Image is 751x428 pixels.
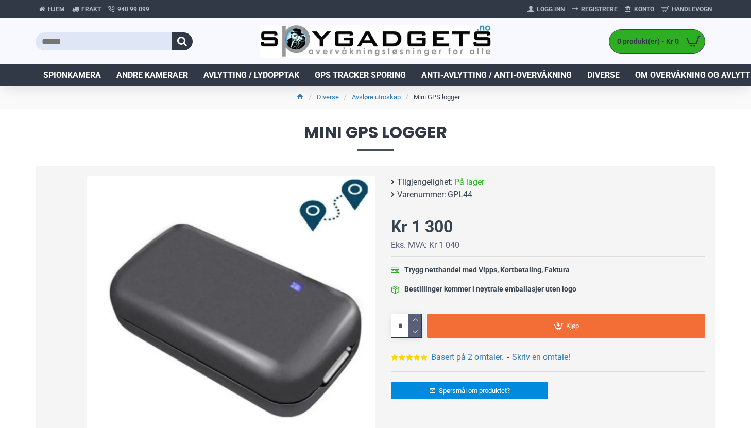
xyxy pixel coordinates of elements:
span: Spionkamera [43,69,101,81]
span: Logg Inn [537,5,565,14]
a: Basert på 2 omtaler. [431,351,504,364]
a: Anti-avlytting / Anti-overvåkning [414,64,579,86]
a: Avlytting / Lydopptak [196,64,307,86]
b: Tilgjengelighet: [397,176,453,189]
span: På lager [454,176,484,189]
a: Registrere [568,1,621,18]
span: 0 produkt(er) - Kr 0 [609,36,681,47]
a: Diverse [579,64,627,86]
img: SpyGadgets.no [260,25,491,58]
span: Andre kameraer [116,69,188,81]
a: Logg Inn [524,1,568,18]
a: GPS Tracker Sporing [307,64,414,86]
div: Bestillinger kommer i nøytrale emballasjer uten logo [404,284,576,295]
span: Avlytting / Lydopptak [203,69,299,81]
span: Diverse [587,69,620,81]
span: GPS Tracker Sporing [315,69,406,81]
a: Spørsmål om produktet? [391,382,548,399]
span: Mini GPS logger [36,124,715,150]
a: Avsløre utroskap [352,92,401,102]
span: Frakt [81,5,101,14]
b: Varenummer: [397,189,446,201]
div: Trygg netthandel med Vipps, Kortbetaling, Faktura [404,265,570,276]
a: Andre kameraer [109,64,196,86]
span: Hjem [48,5,65,14]
a: Konto [621,1,658,18]
a: 0 produkt(er) - Kr 0 [609,30,705,53]
span: Registrere [581,5,618,14]
a: Skriv en omtale! [512,351,570,364]
span: GPL44 [448,189,472,201]
span: Handlevogn [672,5,712,14]
span: 940 99 099 [117,5,149,14]
a: Diverse [317,92,339,102]
span: Anti-avlytting / Anti-overvåkning [421,69,572,81]
span: Konto [634,5,654,14]
div: Kr 1 300 [391,214,453,239]
span: Kjøp [566,322,579,329]
b: - [507,352,509,362]
a: Handlevogn [658,1,715,18]
a: Spionkamera [36,64,109,86]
